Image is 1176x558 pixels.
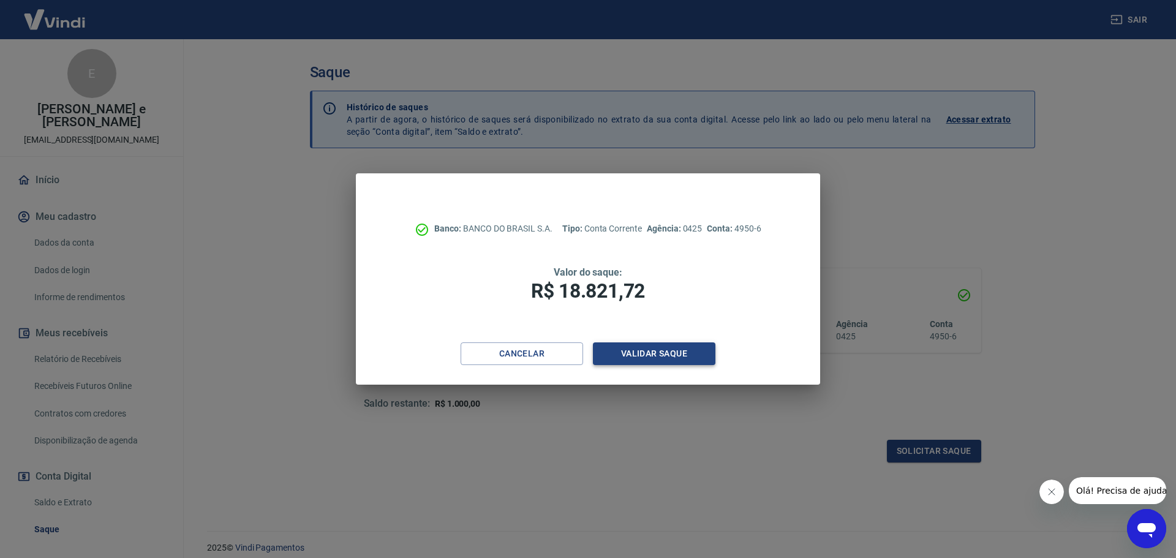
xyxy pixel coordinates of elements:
span: Valor do saque: [554,266,622,278]
iframe: Botão para abrir a janela de mensagens [1127,509,1166,548]
button: Validar saque [593,342,715,365]
iframe: Mensagem da empresa [1069,477,1166,504]
p: 0425 [647,222,702,235]
span: Conta: [707,224,734,233]
span: Olá! Precisa de ajuda? [7,9,103,18]
iframe: Fechar mensagem [1039,480,1064,504]
p: Conta Corrente [562,222,642,235]
span: R$ 18.821,72 [531,279,645,303]
span: Banco: [434,224,463,233]
p: 4950-6 [707,222,761,235]
span: Agência: [647,224,683,233]
p: BANCO DO BRASIL S.A. [434,222,552,235]
span: Tipo: [562,224,584,233]
button: Cancelar [461,342,583,365]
